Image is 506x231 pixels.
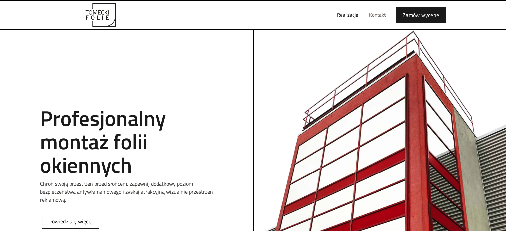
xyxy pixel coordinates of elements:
[42,214,99,229] a: Dowiedz się więcej
[40,90,213,96] h1: Tomecki folie
[332,4,364,26] a: Realizacje
[396,7,446,23] a: Zamów wycenę
[364,4,391,26] a: Kontakt
[40,180,213,204] p: Chroń swoją przestrzeń przed słońcem, zapewnij dodatkowy poziom bezpieczeństwa antywłamaniowego i...
[40,106,213,176] h2: Profesjonalny montaż folii okiennych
